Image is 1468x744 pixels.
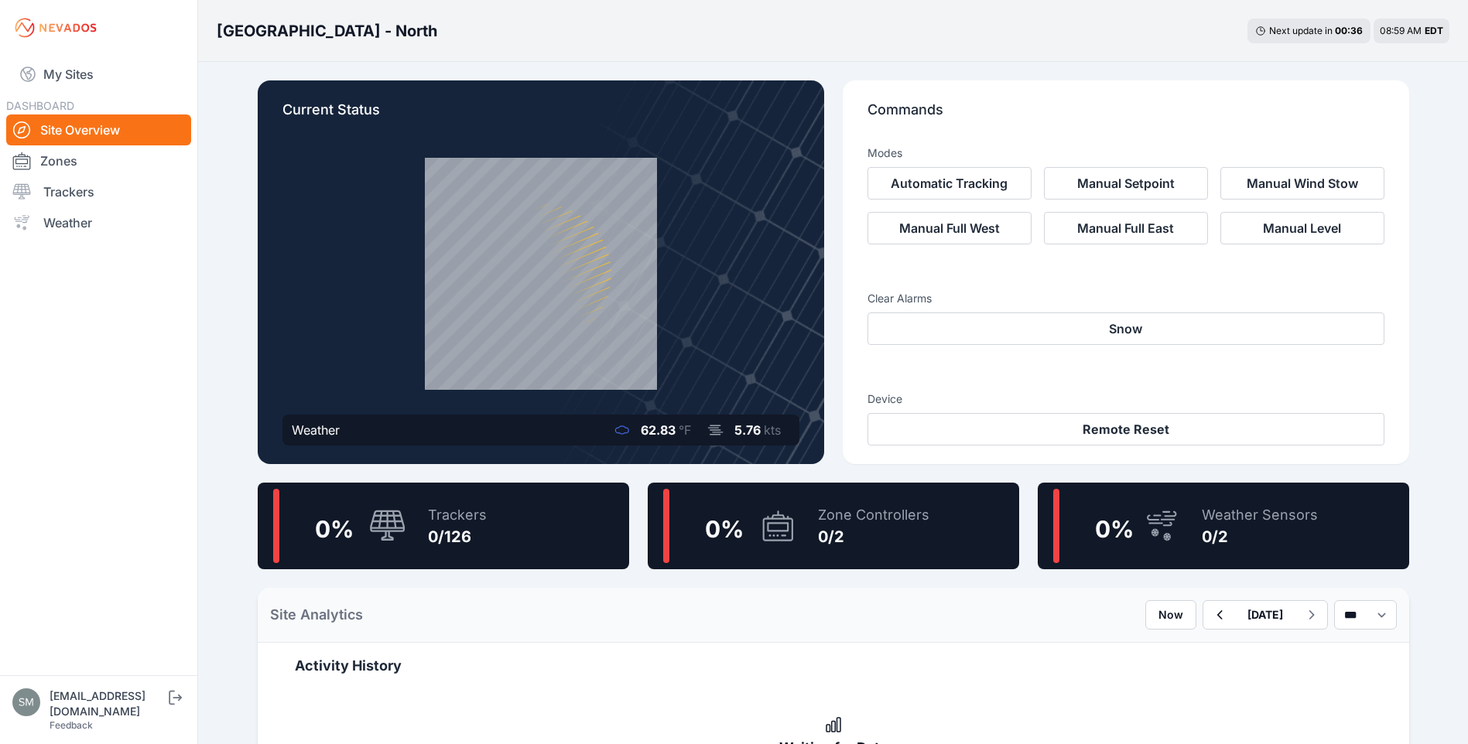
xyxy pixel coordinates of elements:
[1335,25,1363,37] div: 00 : 36
[1235,601,1295,629] button: [DATE]
[764,422,781,438] span: kts
[818,526,929,548] div: 0/2
[867,312,1384,345] button: Snow
[1044,167,1208,200] button: Manual Setpoint
[867,413,1384,445] button: Remote Reset
[258,483,629,569] a: 0%Trackers0/126
[12,688,40,716] img: smishra@gspp.com
[1044,212,1208,244] button: Manual Full East
[867,212,1032,244] button: Manual Full West
[867,145,902,161] h3: Modes
[648,483,1019,569] a: 0%Zone Controllers0/2
[1038,483,1409,569] a: 0%Weather Sensors0/2
[270,604,363,626] h2: Site Analytics
[6,145,191,176] a: Zones
[1380,25,1422,36] span: 08:59 AM
[1202,504,1318,526] div: Weather Sensors
[292,421,340,439] div: Weather
[867,167,1032,200] button: Automatic Tracking
[867,99,1384,133] p: Commands
[6,99,74,112] span: DASHBOARD
[1220,167,1384,200] button: Manual Wind Stow
[315,515,354,543] span: 0 %
[50,719,93,731] a: Feedback
[428,504,487,526] div: Trackers
[6,114,191,145] a: Site Overview
[217,20,437,42] h3: [GEOGRAPHIC_DATA] - North
[1202,526,1318,548] div: 0/2
[217,11,437,51] nav: Breadcrumb
[282,99,799,133] p: Current Status
[734,422,761,438] span: 5.76
[295,655,1372,677] h2: Activity History
[428,526,487,548] div: 0/126
[6,56,191,93] a: My Sites
[867,391,1384,407] h3: Device
[50,688,166,719] div: [EMAIL_ADDRESS][DOMAIN_NAME]
[6,176,191,207] a: Trackers
[818,504,929,526] div: Zone Controllers
[12,15,99,40] img: Nevados
[6,207,191,238] a: Weather
[679,422,691,438] span: °F
[641,422,676,438] span: 62.83
[1425,25,1443,36] span: EDT
[1269,25,1333,36] span: Next update in
[1220,212,1384,244] button: Manual Level
[705,515,744,543] span: 0 %
[1145,600,1196,630] button: Now
[1095,515,1134,543] span: 0 %
[867,291,1384,306] h3: Clear Alarms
